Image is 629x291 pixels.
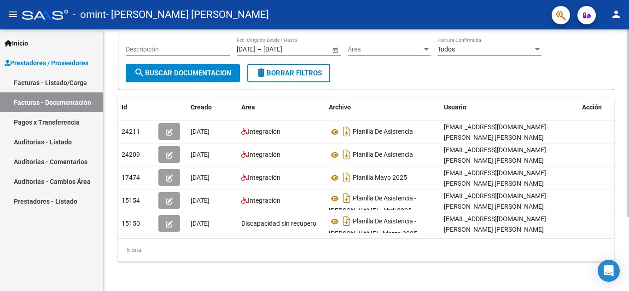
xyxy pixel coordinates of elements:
span: [EMAIL_ADDRESS][DOMAIN_NAME] - [PERSON_NAME] [PERSON_NAME] [444,215,549,233]
span: Todos [437,46,455,53]
i: Descargar documento [341,147,353,162]
span: [EMAIL_ADDRESS][DOMAIN_NAME] - [PERSON_NAME] [PERSON_NAME] [444,192,549,210]
mat-icon: search [134,67,145,78]
span: Discapacidad sin recupero [241,220,316,227]
span: Creado [191,103,212,111]
span: Planilla Mayo 2025 [353,174,407,182]
datatable-header-cell: Id [118,97,155,117]
i: Descargar documento [341,191,353,205]
datatable-header-cell: Creado [187,97,238,117]
span: - [PERSON_NAME] [PERSON_NAME] [106,5,269,25]
span: 24211 [122,128,140,135]
i: Descargar documento [341,124,353,139]
div: Open Intercom Messenger [598,260,620,282]
span: Planilla De Asistencia - [PERSON_NAME] - Marzo 2025 [329,218,417,238]
span: [EMAIL_ADDRESS][DOMAIN_NAME] - [PERSON_NAME] [PERSON_NAME] [444,169,549,187]
mat-icon: delete [256,67,267,78]
span: Planilla De Asistencia [353,151,413,159]
span: [DATE] [191,174,210,181]
span: Borrar Filtros [256,69,322,77]
span: Id [122,103,127,111]
span: [EMAIL_ADDRESS][DOMAIN_NAME] - [PERSON_NAME] [PERSON_NAME] [444,123,549,141]
span: Archivo [329,103,351,111]
span: Buscar Documentacion [134,69,232,77]
datatable-header-cell: Acción [578,97,624,117]
button: Buscar Documentacion [126,64,240,82]
span: Planilla De Asistencia [353,128,413,136]
mat-icon: menu [7,9,18,20]
datatable-header-cell: Archivo [325,97,440,117]
span: [EMAIL_ADDRESS][DOMAIN_NAME] - [PERSON_NAME] [PERSON_NAME] [444,146,549,164]
span: [DATE] [191,128,210,135]
span: 15154 [122,197,140,204]
div: 5 total [118,239,614,262]
span: Inicio [5,38,28,48]
span: Área [348,46,422,53]
datatable-header-cell: Usuario [440,97,578,117]
button: Borrar Filtros [247,64,330,82]
datatable-header-cell: Area [238,97,325,117]
i: Descargar documento [341,214,353,228]
span: 17474 [122,174,140,181]
span: – [257,46,262,53]
span: - omint [73,5,106,25]
i: Descargar documento [341,170,353,185]
input: Fecha fin [263,46,309,53]
input: Fecha inicio [237,46,256,53]
span: Prestadores / Proveedores [5,58,88,68]
span: Usuario [444,103,466,111]
span: [DATE] [191,197,210,204]
span: Area [241,103,255,111]
span: Integración [248,197,280,204]
span: 24209 [122,151,140,158]
button: Open calendar [330,45,340,55]
span: Integración [248,174,280,181]
span: Acción [582,103,602,111]
span: Planilla De Asistencia - [PERSON_NAME] - Abril 2025 [329,195,416,215]
span: Integración [248,151,280,158]
span: 15150 [122,220,140,227]
span: Integración [248,128,280,135]
mat-icon: person [611,9,622,20]
span: [DATE] [191,151,210,158]
span: [DATE] [191,220,210,227]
